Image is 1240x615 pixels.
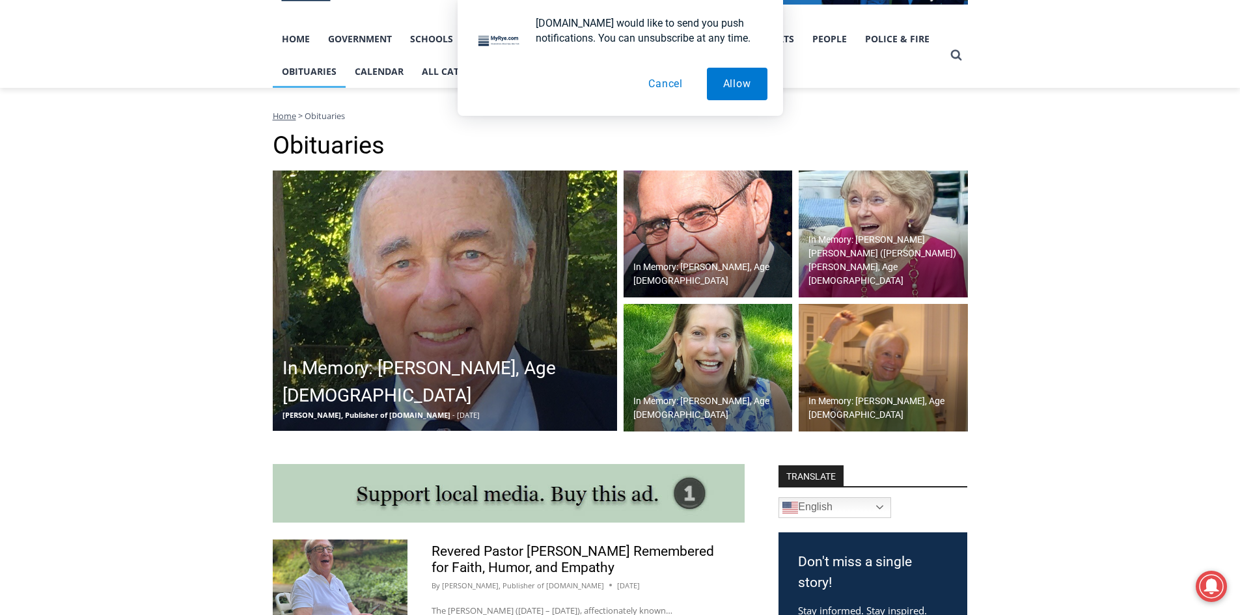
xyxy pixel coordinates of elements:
h1: Obituaries [273,131,968,161]
h2: In Memory: [PERSON_NAME] [PERSON_NAME] ([PERSON_NAME]) [PERSON_NAME], Age [DEMOGRAPHIC_DATA] [808,233,965,288]
time: [DATE] [617,580,640,592]
span: Open Tues. - Sun. [PHONE_NUMBER] [4,134,128,184]
h2: In Memory: [PERSON_NAME], Age [DEMOGRAPHIC_DATA] [282,355,614,409]
h2: In Memory: [PERSON_NAME], Age [DEMOGRAPHIC_DATA] [808,394,965,422]
span: Intern @ [DOMAIN_NAME] [340,130,603,159]
span: Obituaries [305,110,345,122]
a: In Memory: [PERSON_NAME] [PERSON_NAME] ([PERSON_NAME]) [PERSON_NAME], Age [DEMOGRAPHIC_DATA] [799,171,968,298]
a: In Memory: [PERSON_NAME], Age [DEMOGRAPHIC_DATA] [799,304,968,431]
button: Allow [707,68,767,100]
button: Cancel [632,68,699,100]
span: > [298,110,303,122]
h3: Don't miss a single story! [798,552,948,593]
img: en [782,500,798,515]
a: In Memory: [PERSON_NAME], Age [DEMOGRAPHIC_DATA] [PERSON_NAME], Publisher of [DOMAIN_NAME] - [DATE] [273,171,617,431]
div: [DOMAIN_NAME] would like to send you push notifications. You can unsubscribe at any time. [525,16,767,46]
img: Obituary - Barbara defrondeville [799,304,968,431]
span: By [432,580,440,592]
a: In Memory: [PERSON_NAME], Age [DEMOGRAPHIC_DATA] [624,304,793,431]
a: Home [273,110,296,122]
a: [PERSON_NAME], Publisher of [DOMAIN_NAME] [442,581,604,590]
span: [PERSON_NAME], Publisher of [DOMAIN_NAME] [282,410,450,420]
img: notification icon [473,16,525,68]
img: Obituary - Maureen Catherine Devlin Koecheler [799,171,968,298]
img: Obituary - Maryanne Bardwil Lynch IMG_5518 [624,304,793,431]
nav: Breadcrumbs [273,109,968,122]
img: Obituary - Richard Allen Hynson [273,171,617,431]
a: Open Tues. - Sun. [PHONE_NUMBER] [1,131,131,162]
img: Obituary - Donald J. Demas [624,171,793,298]
div: "[PERSON_NAME] and I covered the [DATE] Parade, which was a really eye opening experience as I ha... [329,1,615,126]
a: English [778,497,891,518]
a: Revered Pastor [PERSON_NAME] Remembered for Faith, Humor, and Empathy [432,543,714,575]
span: - [452,410,455,420]
h2: In Memory: [PERSON_NAME], Age [DEMOGRAPHIC_DATA] [633,260,790,288]
a: Intern @ [DOMAIN_NAME] [313,126,631,162]
img: support local media, buy this ad [273,464,745,523]
strong: TRANSLATE [778,465,844,486]
a: In Memory: [PERSON_NAME], Age [DEMOGRAPHIC_DATA] [624,171,793,298]
div: "the precise, almost orchestrated movements of cutting and assembling sushi and [PERSON_NAME] mak... [133,81,185,156]
h2: In Memory: [PERSON_NAME], Age [DEMOGRAPHIC_DATA] [633,394,790,422]
span: [DATE] [457,410,480,420]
